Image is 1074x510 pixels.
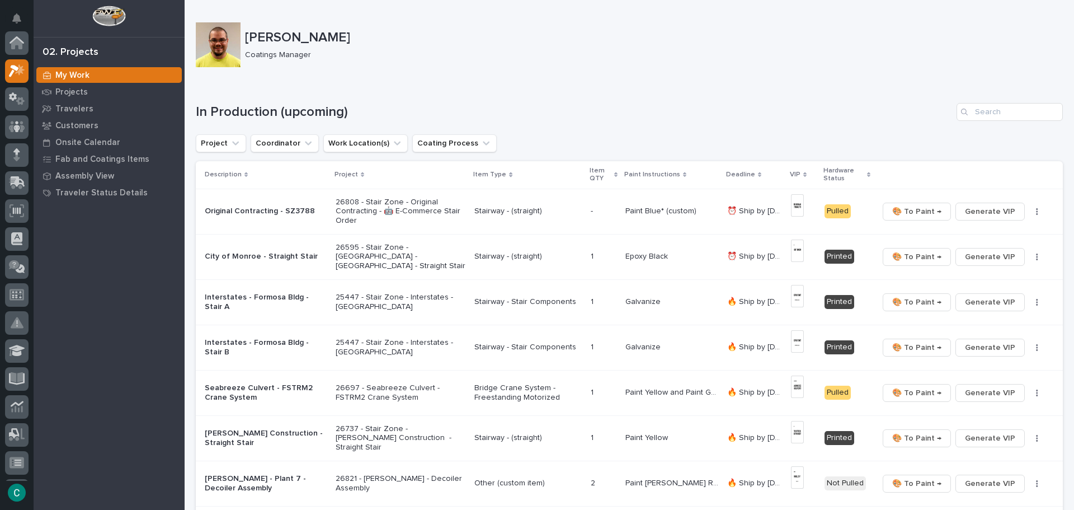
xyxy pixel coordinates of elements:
div: Pulled [825,386,851,400]
span: Generate VIP [965,296,1015,309]
span: 🎨 To Paint → [892,477,941,490]
p: 🔥 Ship by 9/12/25 [727,476,784,488]
p: 🔥 Ship by 9/12/25 [727,295,784,307]
p: 26737 - Stair Zone - [PERSON_NAME] Construction - Straight Stair [336,424,465,452]
p: 25447 - Stair Zone - Interstates - [GEOGRAPHIC_DATA] [336,293,465,312]
a: Fab and Coatings Items [34,151,185,167]
span: 🎨 To Paint → [892,250,941,264]
img: Workspace Logo [92,6,125,26]
tr: City of Monroe - Straight Stair26595 - Stair Zone - [GEOGRAPHIC_DATA] - [GEOGRAPHIC_DATA] - Strai... [196,234,1063,279]
p: Paint Yellow [625,431,670,443]
span: Generate VIP [965,341,1015,354]
input: Search [957,103,1063,121]
p: 1 [591,431,596,443]
div: Pulled [825,204,851,218]
tr: [PERSON_NAME] Construction - Straight Stair26737 - Stair Zone - [PERSON_NAME] Construction - Stra... [196,415,1063,461]
p: Other (custom item) [474,479,581,488]
button: Work Location(s) [323,134,408,152]
button: Coordinator [251,134,319,152]
div: Printed [825,295,854,309]
p: 26697 - Seabreeze Culvert - FSTRM2 Crane System [336,383,465,403]
button: Generate VIP [955,384,1025,402]
h1: In Production (upcoming) [196,104,952,120]
p: Project [335,169,358,181]
p: 25447 - Stair Zone - Interstates - [GEOGRAPHIC_DATA] [336,338,465,357]
p: Original Contracting - SZ3788 [205,207,327,216]
p: Stairway - Stair Components [474,343,581,352]
p: 🔥 Ship by 9/12/25 [727,431,784,443]
p: 1 [591,340,596,352]
tr: Original Contracting - SZ378826808 - Stair Zone - Original Contracting - 🤖 E-Commerce Stair Order... [196,189,1063,234]
span: 🎨 To Paint → [892,296,941,309]
p: ⏰ Ship by 9/11/25 [727,250,784,261]
div: 02. Projects [43,46,98,59]
p: Interstates - Formosa Bldg - Stair A [205,293,327,312]
button: users-avatar [5,481,29,504]
button: 🎨 To Paint → [883,384,951,402]
p: Bridge Crane System - Freestanding Motorized [474,383,581,403]
div: Notifications [14,13,29,31]
p: 1 [591,295,596,307]
a: Assembly View [34,167,185,184]
p: Stairway - (straight) [474,252,581,261]
p: 2 [591,476,597,488]
button: Coating Process [412,134,497,152]
p: VIP [790,169,800,181]
p: Paint Instructions [624,169,680,181]
span: 🎨 To Paint → [892,432,941,445]
tr: Interstates - Formosa Bldg - Stair A25447 - Stair Zone - Interstates - [GEOGRAPHIC_DATA]Stairway ... [196,279,1063,325]
tr: [PERSON_NAME] - Plant 7 - Decoiler Assembly26821 - [PERSON_NAME] - Decoiler AssemblyOther (custom... [196,461,1063,506]
span: Generate VIP [965,250,1015,264]
a: Traveler Status Details [34,184,185,201]
p: Coatings Manager [245,50,1054,60]
p: Item QTY [590,165,611,185]
p: Epoxy Black [625,250,670,261]
button: 🎨 To Paint → [883,203,951,221]
p: Customers [55,121,98,131]
p: 26808 - Stair Zone - Original Contracting - 🤖 E-Commerce Stair Order [336,198,465,226]
span: 🎨 To Paint → [892,386,941,400]
p: Paint Yellow and Paint Gray [625,386,720,397]
p: Galvanize [625,295,663,307]
p: Paint Brinkley Red* (custom) [625,476,720,488]
p: My Work [55,71,89,81]
span: Generate VIP [965,386,1015,400]
p: [PERSON_NAME] [245,30,1058,46]
p: Stairway - Stair Components [474,297,581,307]
tr: Seabreeze Culvert - FSTRM2 Crane System26697 - Seabreeze Culvert - FSTRM2 Crane SystemBridge Cran... [196,370,1063,415]
p: [PERSON_NAME] - Plant 7 - Decoiler Assembly [205,474,327,493]
p: 26821 - [PERSON_NAME] - Decoiler Assembly [336,474,465,493]
button: Project [196,134,246,152]
div: Printed [825,431,854,445]
button: Generate VIP [955,339,1025,357]
a: My Work [34,67,185,83]
a: Projects [34,83,185,100]
p: Projects [55,87,88,97]
p: Onsite Calendar [55,138,120,148]
button: 🎨 To Paint → [883,339,951,357]
span: 🎨 To Paint → [892,341,941,354]
p: Interstates - Formosa Bldg - Stair B [205,338,327,357]
p: 26595 - Stair Zone - [GEOGRAPHIC_DATA] - [GEOGRAPHIC_DATA] - Straight Stair [336,243,465,271]
p: Deadline [726,169,755,181]
p: Description [205,169,242,181]
p: Stairway - (straight) [474,207,581,216]
span: Generate VIP [965,432,1015,445]
p: - [591,204,595,216]
p: Seabreeze Culvert - FSTRM2 Crane System [205,383,327,403]
tr: Interstates - Formosa Bldg - Stair B25447 - Stair Zone - Interstates - [GEOGRAPHIC_DATA]Stairway ... [196,325,1063,370]
p: 1 [591,386,596,397]
button: Notifications [5,7,29,30]
span: Generate VIP [965,477,1015,490]
p: City of Monroe - Straight Stair [205,252,327,261]
div: Printed [825,250,854,264]
button: 🎨 To Paint → [883,429,951,447]
a: Travelers [34,100,185,117]
div: Printed [825,340,854,354]
button: 🎨 To Paint → [883,293,951,311]
button: Generate VIP [955,475,1025,493]
button: 🎨 To Paint → [883,248,951,266]
p: Item Type [473,169,506,181]
button: Generate VIP [955,248,1025,266]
